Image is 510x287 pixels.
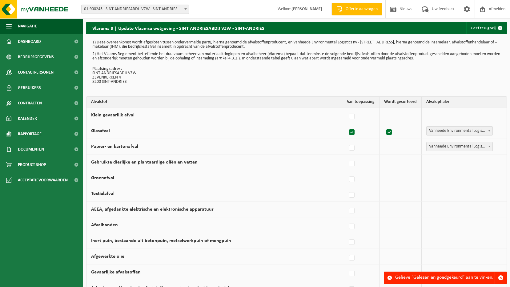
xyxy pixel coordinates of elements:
th: Afvalstof [86,97,342,107]
label: AEEA, afgedankte elektrische en elektronische apparatuur [91,207,214,212]
a: Offerte aanvragen [331,3,382,15]
h2: Vlarema 9 | Update Vlaamse wetgeving - SINT ANDRIESABDIJ VZW - SINT-ANDRIES [86,22,271,34]
span: Contracten [18,95,42,111]
p: SINT ANDRIESABDIJ VZW ZEVENKERKEN 4 8200 SINT-ANDRIES [92,67,501,84]
label: Groenafval [91,176,114,180]
span: Vanheede Environmental Logistics [427,127,492,135]
span: 01-900245 - SINT ANDRIESABDIJ VZW - SINT-ANDRIES [81,5,189,14]
span: Contactpersonen [18,65,54,80]
div: Gelieve "Gelezen en goedgekeurd" aan te vinken. [395,272,495,284]
span: Documenten [18,142,44,157]
label: Textielafval [91,191,114,196]
span: Product Shop [18,157,46,172]
p: 1) Deze overeenkomst wordt afgesloten tussen ondervermelde partij, hierna genoemd de afvalstoffen... [92,40,501,49]
label: Afgewerkte olie [91,254,124,259]
span: Offerte aanvragen [344,6,379,12]
label: Papier- en kartonafval [91,144,138,149]
a: Geef terug vrij [466,22,506,34]
strong: [PERSON_NAME] [291,7,322,11]
span: Bedrijfsgegevens [18,49,54,65]
label: Gebruikte dierlijke en plantaardige oliën en vetten [91,160,198,165]
span: Dashboard [18,34,41,49]
th: Wordt gesorteerd [379,97,422,107]
label: Gevaarlijke afvalstoffen [91,270,141,275]
th: Van toepassing [342,97,379,107]
label: Afvalbanden [91,223,118,228]
span: Gebruikers [18,80,41,95]
span: Vanheede Environmental Logistics [427,142,492,151]
span: Vanheede Environmental Logistics [426,126,493,135]
strong: Plaatsingsadres: [92,67,122,71]
label: Klein gevaarlijk afval [91,113,135,118]
label: Glasafval [91,128,110,133]
span: Navigatie [18,18,37,34]
span: Kalender [18,111,37,126]
span: Rapportage [18,126,42,142]
span: Acceptatievoorwaarden [18,172,68,188]
th: Afvalophaler [422,97,507,107]
p: 2) Het Vlaams Reglement betreffende het duurzaam beheer van materiaalkringlopen en afvalbeheer (V... [92,52,501,61]
span: Vanheede Environmental Logistics [426,142,493,151]
span: 01-900245 - SINT ANDRIESABDIJ VZW - SINT-ANDRIES [82,5,189,14]
label: Inert puin, bestaande uit betonpuin, metselwerkpuin of mengpuin [91,238,231,243]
